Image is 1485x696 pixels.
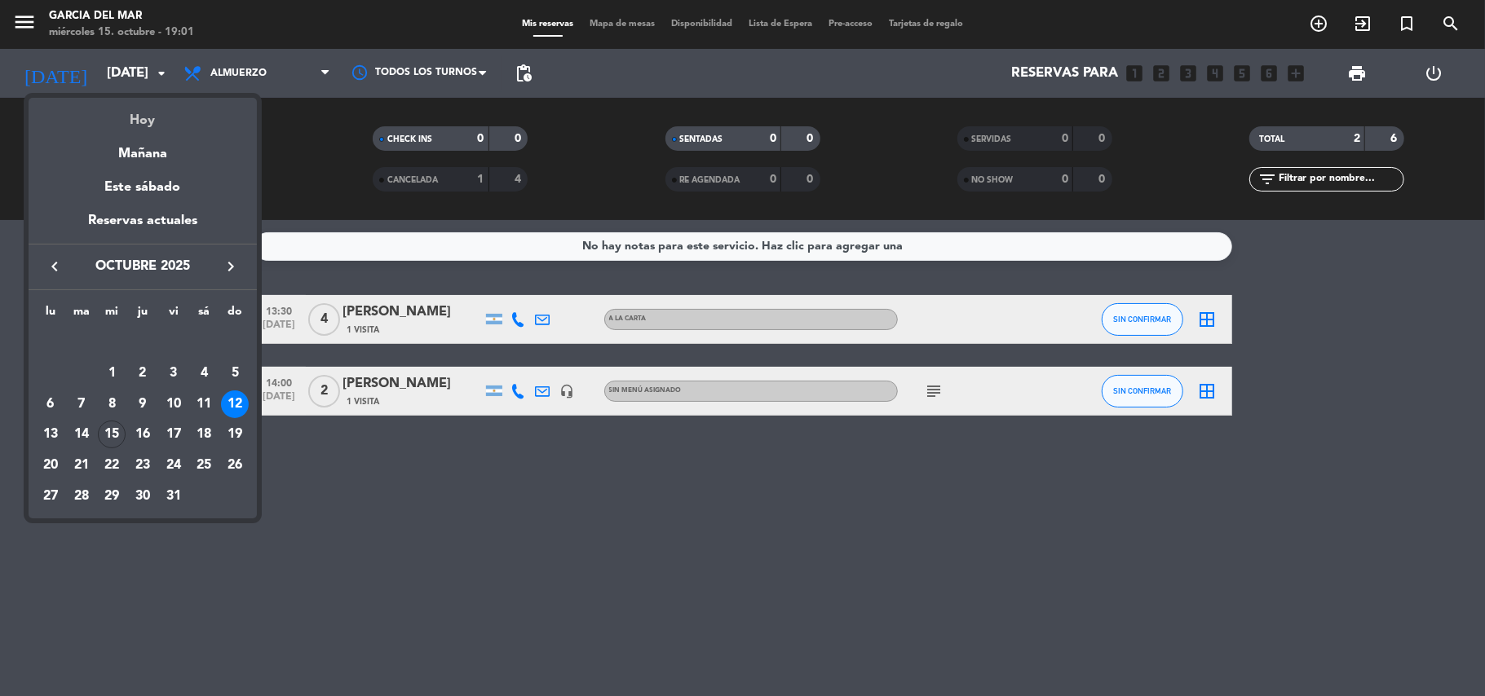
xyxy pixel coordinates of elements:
[69,256,216,277] span: octubre 2025
[158,358,189,389] td: 3 de octubre de 2025
[160,452,188,479] div: 24
[96,302,127,328] th: miércoles
[127,481,158,512] td: 30 de octubre de 2025
[68,421,95,448] div: 14
[189,450,220,481] td: 25 de octubre de 2025
[29,98,257,131] div: Hoy
[98,482,126,510] div: 29
[127,450,158,481] td: 23 de octubre de 2025
[129,390,157,418] div: 9
[96,389,127,420] td: 8 de octubre de 2025
[129,421,157,448] div: 16
[190,390,218,418] div: 11
[45,257,64,276] i: keyboard_arrow_left
[189,358,220,389] td: 4 de octubre de 2025
[158,450,189,481] td: 24 de octubre de 2025
[35,389,66,420] td: 6 de octubre de 2025
[66,481,97,512] td: 28 de octubre de 2025
[219,419,250,450] td: 19 de octubre de 2025
[160,390,188,418] div: 10
[35,419,66,450] td: 13 de octubre de 2025
[219,450,250,481] td: 26 de octubre de 2025
[98,359,126,387] div: 1
[127,302,158,328] th: jueves
[96,419,127,450] td: 15 de octubre de 2025
[98,421,126,448] div: 15
[158,302,189,328] th: viernes
[160,359,188,387] div: 3
[29,165,257,210] div: Este sábado
[35,327,250,358] td: OCT.
[96,358,127,389] td: 1 de octubre de 2025
[216,256,245,277] button: keyboard_arrow_right
[40,256,69,277] button: keyboard_arrow_left
[29,210,257,244] div: Reservas actuales
[160,482,188,510] div: 31
[189,389,220,420] td: 11 de octubre de 2025
[29,131,257,165] div: Mañana
[35,481,66,512] td: 27 de octubre de 2025
[158,419,189,450] td: 17 de octubre de 2025
[127,419,158,450] td: 16 de octubre de 2025
[98,452,126,479] div: 22
[190,452,218,479] div: 25
[219,302,250,328] th: domingo
[37,390,64,418] div: 6
[68,482,95,510] div: 28
[160,421,188,448] div: 17
[221,257,241,276] i: keyboard_arrow_right
[158,481,189,512] td: 31 de octubre de 2025
[96,450,127,481] td: 22 de octubre de 2025
[96,481,127,512] td: 29 de octubre de 2025
[221,452,249,479] div: 26
[127,389,158,420] td: 9 de octubre de 2025
[221,421,249,448] div: 19
[129,452,157,479] div: 23
[158,389,189,420] td: 10 de octubre de 2025
[37,482,64,510] div: 27
[66,389,97,420] td: 7 de octubre de 2025
[98,390,126,418] div: 8
[66,419,97,450] td: 14 de octubre de 2025
[219,358,250,389] td: 5 de octubre de 2025
[35,302,66,328] th: lunes
[219,389,250,420] td: 12 de octubre de 2025
[37,421,64,448] div: 13
[66,450,97,481] td: 21 de octubre de 2025
[129,482,157,510] div: 30
[37,452,64,479] div: 20
[221,390,249,418] div: 12
[189,302,220,328] th: sábado
[189,419,220,450] td: 18 de octubre de 2025
[221,359,249,387] div: 5
[127,358,158,389] td: 2 de octubre de 2025
[190,359,218,387] div: 4
[66,302,97,328] th: martes
[35,450,66,481] td: 20 de octubre de 2025
[68,390,95,418] div: 7
[190,421,218,448] div: 18
[68,452,95,479] div: 21
[129,359,157,387] div: 2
